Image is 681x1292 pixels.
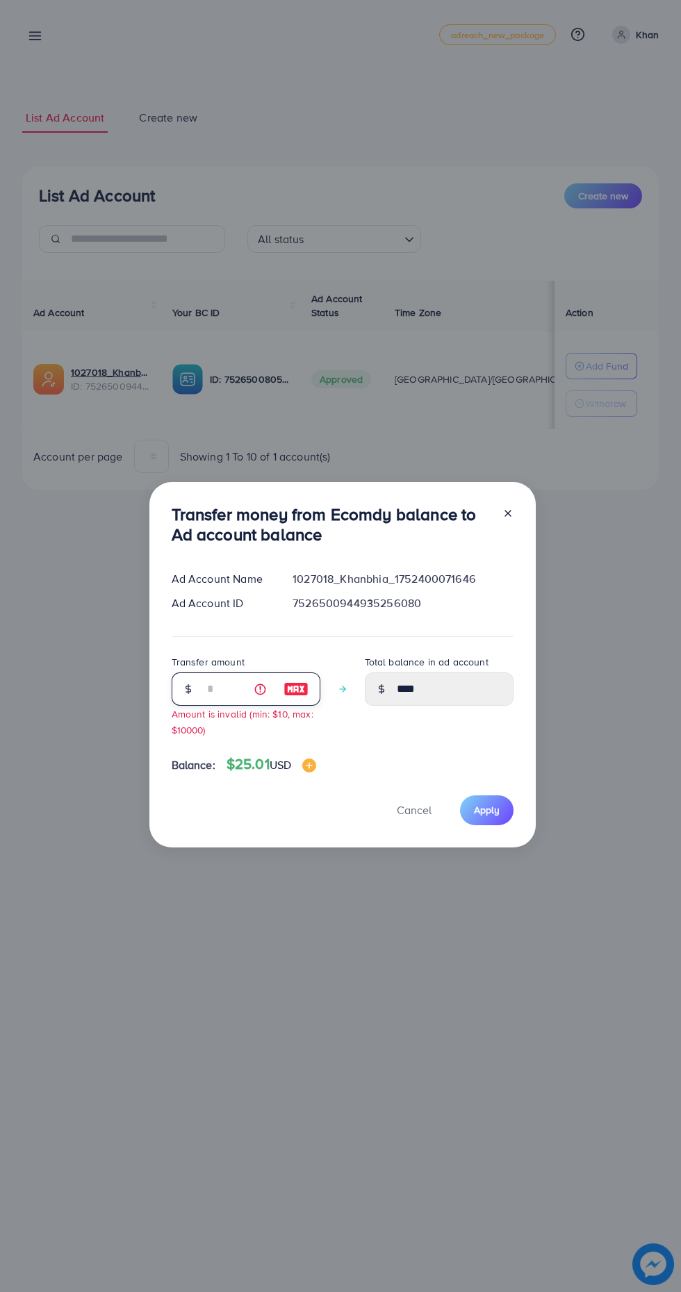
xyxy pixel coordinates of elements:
[281,571,524,587] div: 1027018_Khanbhia_1752400071646
[172,757,215,773] span: Balance:
[284,681,309,697] img: image
[302,759,316,772] img: image
[460,795,514,825] button: Apply
[397,802,432,818] span: Cancel
[227,756,316,773] h4: $25.01
[474,803,500,817] span: Apply
[172,655,245,669] label: Transfer amount
[161,571,282,587] div: Ad Account Name
[161,595,282,611] div: Ad Account ID
[270,757,291,772] span: USD
[172,504,491,545] h3: Transfer money from Ecomdy balance to Ad account balance
[379,795,449,825] button: Cancel
[365,655,489,669] label: Total balance in ad account
[281,595,524,611] div: 7526500944935256080
[172,707,313,736] small: Amount is invalid (min: $10, max: $10000)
